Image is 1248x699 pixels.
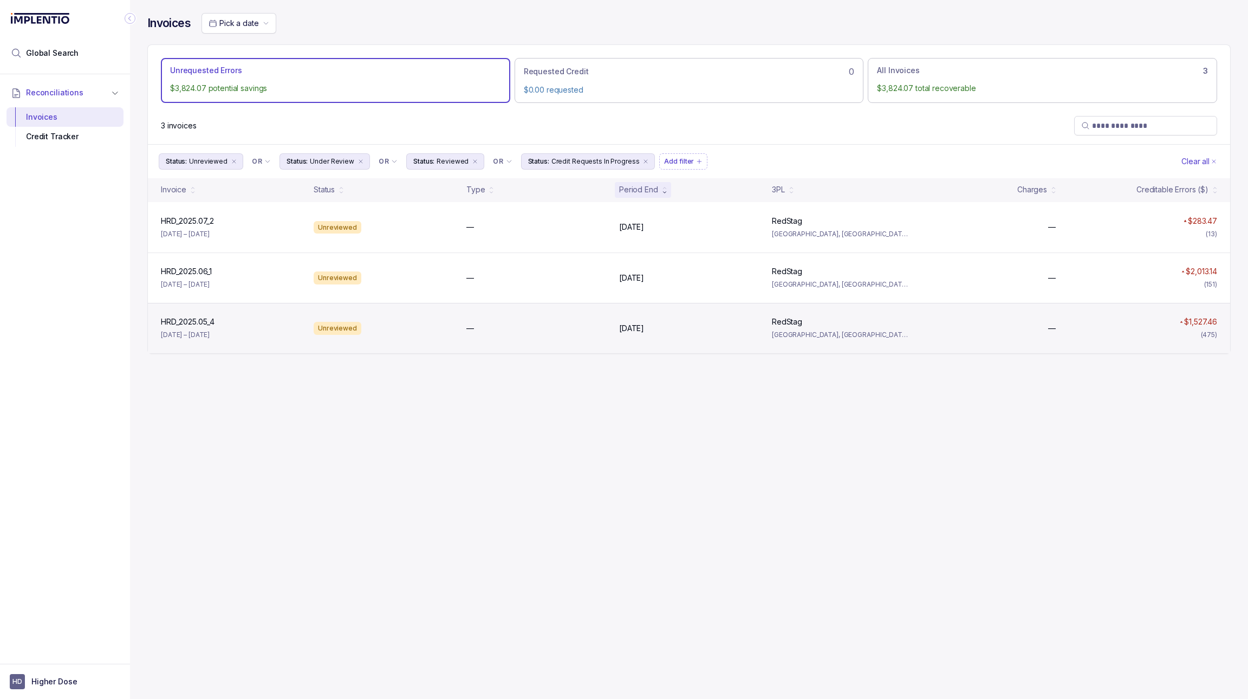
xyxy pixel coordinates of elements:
[641,157,650,166] div: remove content
[161,120,197,131] p: 3 invoices
[15,107,115,127] div: Invoices
[287,156,308,167] p: Status:
[772,329,912,340] p: [GEOGRAPHIC_DATA], [GEOGRAPHIC_DATA], [GEOGRAPHIC_DATA], [GEOGRAPHIC_DATA] (SWT1)
[877,65,919,76] p: All Invoices
[521,153,655,170] button: Filter Chip Credit Requests In Progress
[26,48,79,59] span: Global Search
[26,87,83,98] span: Reconciliations
[314,271,361,284] div: Unreviewed
[466,273,474,283] p: —
[619,273,644,283] p: [DATE]
[356,157,365,166] div: remove content
[31,676,77,687] p: Higher Dose
[209,18,258,29] search: Date Range Picker
[493,157,512,166] li: Filter Chip Connector undefined
[230,157,238,166] div: remove content
[664,156,694,167] p: Add filter
[379,157,389,166] p: OR
[524,65,855,78] div: 0
[161,58,1217,102] ul: Action Tab Group
[1048,222,1056,232] p: —
[619,222,644,232] p: [DATE]
[493,157,503,166] p: OR
[1186,266,1217,277] p: $2,013.14
[1204,279,1217,290] div: (151)
[170,65,242,76] p: Unrequested Errors
[524,85,855,95] p: $0.00 requested
[772,216,802,226] p: RedStag
[189,156,227,167] p: Unreviewed
[374,154,402,169] button: Filter Chip Connector undefined
[161,184,186,195] div: Invoice
[471,157,479,166] div: remove content
[314,221,361,234] div: Unreviewed
[772,184,785,195] div: 3PL
[252,157,262,166] p: OR
[248,154,275,169] button: Filter Chip Connector undefined
[161,216,214,226] p: HRD_2025.07_2
[772,266,802,277] p: RedStag
[619,323,644,334] p: [DATE]
[406,153,484,170] button: Filter Chip Reviewed
[772,279,912,290] p: [GEOGRAPHIC_DATA], [GEOGRAPHIC_DATA], [GEOGRAPHIC_DATA], [GEOGRAPHIC_DATA] (SWT1)
[279,153,370,170] button: Filter Chip Under Review
[659,153,707,170] button: Filter Chip Add filter
[528,156,549,167] p: Status:
[1048,273,1056,283] p: —
[1184,219,1187,222] img: red pointer upwards
[15,127,115,146] div: Credit Tracker
[6,105,123,149] div: Reconciliations
[159,153,243,170] button: Filter Chip Unreviewed
[10,674,25,689] span: User initials
[161,279,210,290] p: [DATE] – [DATE]
[1184,316,1217,327] p: $1,527.46
[772,229,912,240] p: [GEOGRAPHIC_DATA], [GEOGRAPHIC_DATA], [GEOGRAPHIC_DATA], [GEOGRAPHIC_DATA] (SWT1)
[466,323,474,334] p: —
[10,674,120,689] button: User initialsHigher Dose
[161,316,214,327] p: HRD_2025.05_4
[6,81,123,105] button: Reconciliations
[161,229,210,240] p: [DATE] – [DATE]
[1180,321,1183,323] img: red pointer upwards
[1017,184,1047,195] div: Charges
[379,157,398,166] li: Filter Chip Connector undefined
[201,13,276,34] button: Date Range Picker
[466,184,485,195] div: Type
[147,16,191,31] h4: Invoices
[161,120,197,131] div: Remaining page entries
[219,18,258,28] span: Pick a date
[314,184,335,195] div: Status
[123,12,136,25] div: Collapse Icon
[1188,216,1217,226] p: $283.47
[1181,156,1210,167] p: Clear all
[1206,229,1217,240] div: (13)
[252,157,271,166] li: Filter Chip Connector undefined
[314,322,361,335] div: Unreviewed
[1136,184,1208,195] div: Creditable Errors ($)
[170,83,501,94] p: $3,824.07 potential savings
[551,156,640,167] p: Credit Requests In Progress
[1179,153,1219,170] button: Clear Filters
[466,222,474,232] p: —
[310,156,354,167] p: Under Review
[159,153,1179,170] ul: Filter Group
[772,316,802,327] p: RedStag
[161,266,212,277] p: HRD_2025.06_1
[166,156,187,167] p: Status:
[1201,329,1217,340] div: (475)
[524,66,589,77] p: Requested Credit
[1181,270,1185,273] img: red pointer upwards
[1203,67,1208,75] h6: 3
[489,154,516,169] button: Filter Chip Connector undefined
[413,156,434,167] p: Status:
[877,83,1208,94] p: $3,824.07 total recoverable
[619,184,658,195] div: Period End
[1048,323,1056,334] p: —
[161,329,210,340] p: [DATE] – [DATE]
[437,156,469,167] p: Reviewed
